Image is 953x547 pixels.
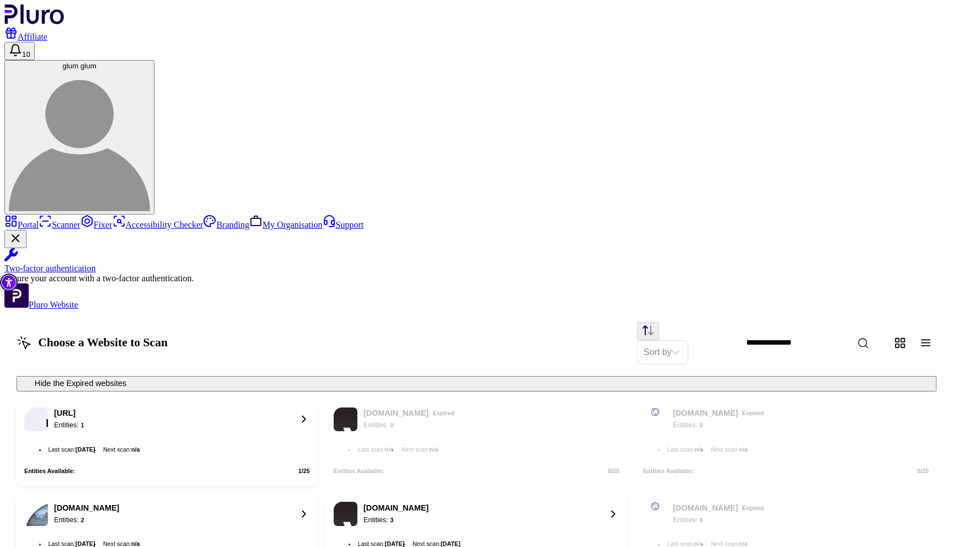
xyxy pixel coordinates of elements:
[673,420,766,430] div: Entities:
[643,468,694,474] div: Entities Available:
[4,273,949,283] div: Secure your account with a two-factor authentication.
[738,333,909,353] input: Website Search
[76,540,95,547] span: [DATE]
[673,408,766,418] div: [DOMAIN_NAME]
[917,468,929,474] div: 25
[4,230,26,248] button: Close Two-factor authentication notification
[39,220,81,229] a: Scanner
[430,446,438,453] span: n/a
[699,515,703,525] div: 0
[9,70,150,211] img: glum glum
[673,515,766,525] div: Entities:
[390,420,393,430] div: 0
[81,420,84,430] div: 1
[665,444,705,454] li: Last scan :
[651,407,660,416] img: Website logo
[608,468,619,474] div: 25
[81,220,113,229] a: Fixer
[17,399,318,486] button: Website logo[URL]Entities:1Last scan:[DATE]Next scan:n/aEntities Available:1/25
[608,468,613,474] span: 0 /
[637,340,688,364] div: Set sorting
[4,32,47,41] a: Affiliate
[363,408,457,418] div: [DOMAIN_NAME]
[62,62,96,70] span: glum glum
[4,60,154,214] button: glum glumglum glum
[917,468,922,474] span: 0 /
[694,540,703,547] span: n/a
[637,322,659,340] button: Change sorting direction
[249,220,323,229] a: My Organisation
[113,220,204,229] a: Accessibility Checker
[81,515,84,525] div: 2
[4,42,35,60] button: Open notifications, you have 10 new notifications
[24,468,75,474] div: Entities Available:
[651,502,660,511] img: Website logo
[54,515,119,525] div: Entities:
[22,50,30,58] span: 10
[4,17,65,26] a: Logo
[54,408,84,418] div: [URL]
[54,420,84,430] div: Entities:
[298,468,310,474] div: 25
[131,540,140,547] span: n/a
[694,446,703,453] span: n/a
[4,300,78,309] a: Open Pluro Website
[334,468,384,474] div: Entities Available:
[739,540,748,547] span: n/a
[4,248,949,273] a: Two-factor authentication
[363,503,429,513] div: [DOMAIN_NAME]
[323,220,364,229] a: Support
[915,332,937,354] button: Change content view type to table
[709,444,749,454] li: Next scan :
[385,540,405,547] span: [DATE]
[46,444,97,454] li: Last scan :
[363,515,429,525] div: Entities:
[326,399,628,486] button: Website logo[DOMAIN_NAME]ExpiredEntities:0Last scan:n/aNext scan:n/aEntities Available:0/25
[17,376,937,392] button: Hide the Expired websites
[385,446,394,453] span: n/a
[363,420,457,430] div: Entities:
[399,444,440,454] li: Next scan :
[740,408,766,418] span: Expired
[76,446,95,453] span: [DATE]
[203,220,249,229] a: Branding
[131,446,140,453] span: n/a
[635,399,937,486] button: Website logo[DOMAIN_NAME]ExpiredEntities:0Last scan:n/aNext scan:n/aEntities Available:0/25
[441,540,461,547] span: [DATE]
[17,335,168,351] h1: Choose a Website to Scan
[101,444,142,454] li: Next scan :
[54,503,119,513] div: [DOMAIN_NAME]
[673,503,766,513] div: [DOMAIN_NAME]
[4,264,949,273] div: Two-factor authentication
[740,503,766,513] span: Expired
[390,515,393,525] div: 3
[298,468,303,474] span: 1 /
[356,444,395,454] li: Last scan :
[4,220,39,229] a: Portal
[699,420,703,430] div: 0
[431,408,457,418] span: Expired
[4,214,949,310] aside: Sidebar menu
[739,446,748,453] span: n/a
